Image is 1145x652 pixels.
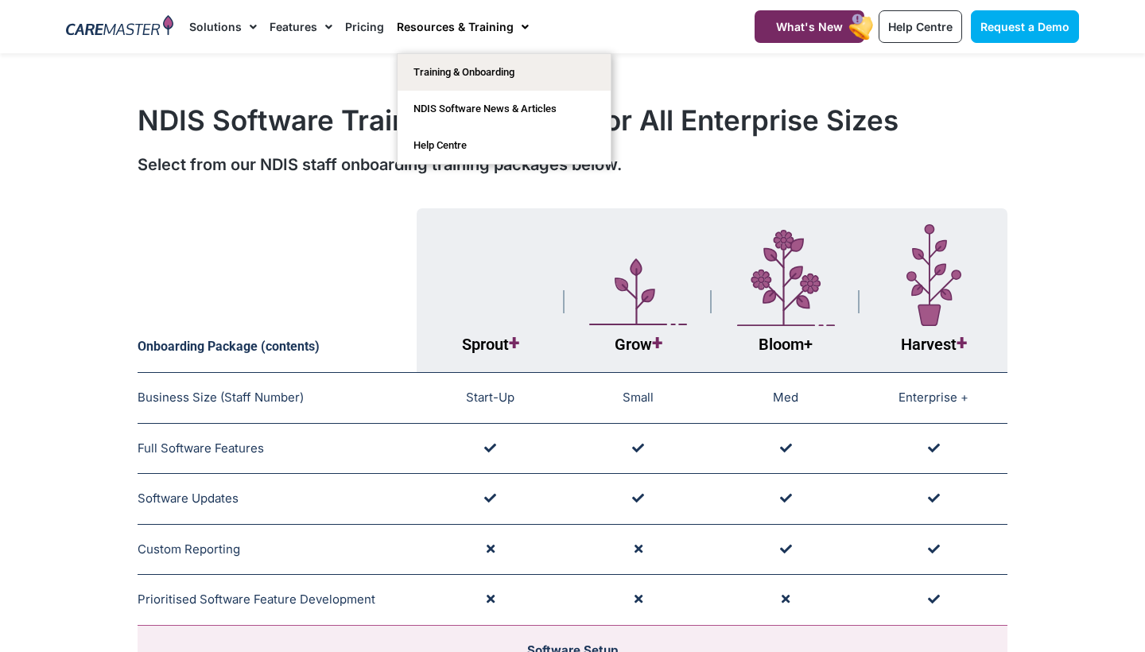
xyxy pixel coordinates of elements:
[138,440,264,456] span: Full Software Features
[138,153,1007,177] div: Select from our NDIS staff onboarding training packages below.
[860,373,1007,424] td: Enterprise +
[804,335,813,354] span: +
[971,10,1079,43] a: Request a Demo
[138,103,1007,137] h1: NDIS Software Training Solutions For All Enterprise Sizes
[901,335,967,354] span: Harvest
[138,208,417,373] th: Onboarding Package (contents)
[737,230,835,327] img: Layer_1-4-1.svg
[755,10,864,43] a: What's New
[462,335,519,354] span: Sprout
[879,10,962,43] a: Help Centre
[138,524,417,575] td: Custom Reporting
[138,390,304,405] span: Business Size (Staff Number)
[66,15,173,39] img: CareMaster Logo
[957,332,967,355] span: +
[565,373,712,424] td: Small
[980,20,1069,33] span: Request a Demo
[888,20,953,33] span: Help Centre
[615,335,662,354] span: Grow
[776,20,843,33] span: What's New
[652,332,662,355] span: +
[138,474,417,525] td: Software Updates
[138,575,417,626] td: Prioritised Software Feature Development
[589,258,687,326] img: Layer_1-5.svg
[906,224,961,326] img: Layer_1-7-1.svg
[509,332,519,355] span: +
[398,54,611,91] a: Training & Onboarding
[397,53,611,165] ul: Resources & Training
[398,127,611,164] a: Help Centre
[417,373,565,424] td: Start-Up
[759,335,813,354] span: Bloom
[398,91,611,127] a: NDIS Software News & Articles
[712,373,860,424] td: Med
